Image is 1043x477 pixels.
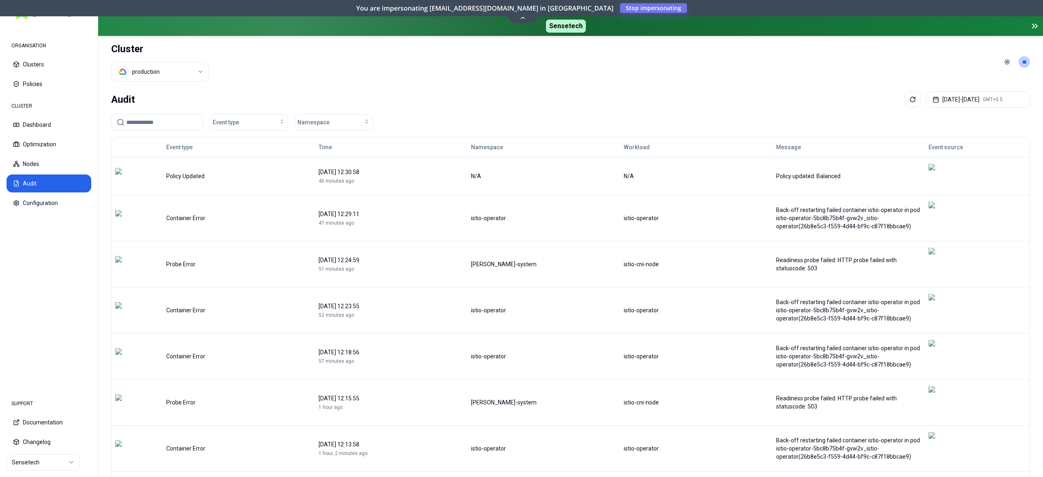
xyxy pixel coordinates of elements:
div: [DATE] 12:29:11 [319,210,464,218]
div: Readiness probe failed: HTTP probe failed with statuscode: 503 [776,394,921,411]
button: Event type [210,114,288,130]
div: [DATE] 12:13:58 [319,440,464,448]
button: Changelog [7,433,91,451]
div: istio-operator [624,352,769,360]
div: [DATE] 12:15:55 [319,394,464,402]
span: 52 minutes ago [319,312,354,318]
img: kubernetes [929,386,941,419]
button: Configuration [7,194,91,212]
span: Sensetech [546,20,586,33]
button: Time [319,139,332,155]
div: istio-cni-node [624,260,769,268]
span: 1 hour ago [319,404,343,410]
button: Dashboard [7,116,91,134]
div: [DATE] 12:30:58 [319,168,464,176]
img: glasswing [929,164,941,188]
img: error [115,210,125,226]
img: kubernetes [929,294,941,327]
div: Probe Error [166,398,311,406]
div: istio-operator [624,214,769,222]
div: Readiness probe failed: HTTP probe failed with statuscode: 503 [776,256,921,272]
div: Back-off restarting failed container istio-operator in pod istio-operator-5bc8b75b4f-gvw2v_istio-... [776,344,921,369]
span: 51 minutes ago [319,266,354,272]
div: Audit [111,91,135,108]
button: Message [776,139,801,155]
div: istio-operator [471,214,616,222]
div: [PERSON_NAME]-system [471,260,616,268]
button: Event source [929,139,963,155]
div: Container Error [166,214,311,222]
button: Namespace [295,114,373,130]
button: Documentation [7,413,91,431]
img: kubernetes [929,202,941,234]
div: N/A [624,172,769,180]
div: ORGANISATION [7,38,91,54]
button: [DATE]-[DATE]GMT+5.5 [926,91,1030,108]
button: Optimization [7,135,91,153]
div: N/A [471,172,616,180]
div: Container Error [166,306,311,314]
img: gcp [119,68,127,76]
img: kubernetes [929,248,941,280]
div: Container Error [166,352,311,360]
button: Workload [624,139,650,155]
div: production [132,68,160,76]
img: error [115,348,125,364]
button: Policies [7,75,91,93]
button: Namespace [471,139,503,155]
span: GMT+5.5 [983,96,1003,103]
div: [PERSON_NAME]-system [471,398,616,406]
h1: Cluster [111,42,209,55]
img: error [115,302,125,318]
button: Event type [166,139,193,155]
div: istio-operator [624,306,769,314]
div: Container Error [166,444,311,453]
img: error [115,440,125,457]
div: [DATE] 12:23:55 [319,302,464,310]
div: Probe Error [166,260,311,268]
span: 47 minutes ago [319,220,354,226]
button: Audit [7,174,91,192]
button: Clusters [7,55,91,73]
div: Back-off restarting failed container istio-operator in pod istio-operator-5bc8b75b4f-gvw2v_istio-... [776,298,921,322]
span: 57 minutes ago [319,358,354,364]
div: istio-operator [471,444,616,453]
img: kubernetes [929,432,941,465]
div: Policy Updated [166,172,311,180]
div: Back-off restarting failed container istio-operator in pod istio-operator-5bc8b75b4f-gvw2v_istio-... [776,206,921,230]
div: [DATE] 12:18:56 [319,348,464,356]
div: Back-off restarting failed container istio-operator in pod istio-operator-5bc8b75b4f-gvw2v_istio-... [776,436,921,461]
span: Event type [213,118,239,126]
img: info [115,168,125,184]
div: [DATE] 12:24:59 [319,256,464,264]
button: Nodes [7,155,91,173]
div: Policy updated: Balanced [776,172,921,180]
div: istio-cni-node [624,398,769,406]
div: istio-operator [471,352,616,360]
img: kubernetes [929,340,941,373]
button: Select a value [111,62,209,82]
span: Namespace [297,118,330,126]
span: 45 minutes ago [319,178,354,184]
div: istio-operator [471,306,616,314]
span: 1 hour, 2 minutes ago [319,450,367,456]
img: error [115,256,125,272]
img: error [115,394,125,411]
div: SUPPORT [7,395,91,412]
div: CLUSTER [7,98,91,114]
div: istio-operator [624,444,769,453]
